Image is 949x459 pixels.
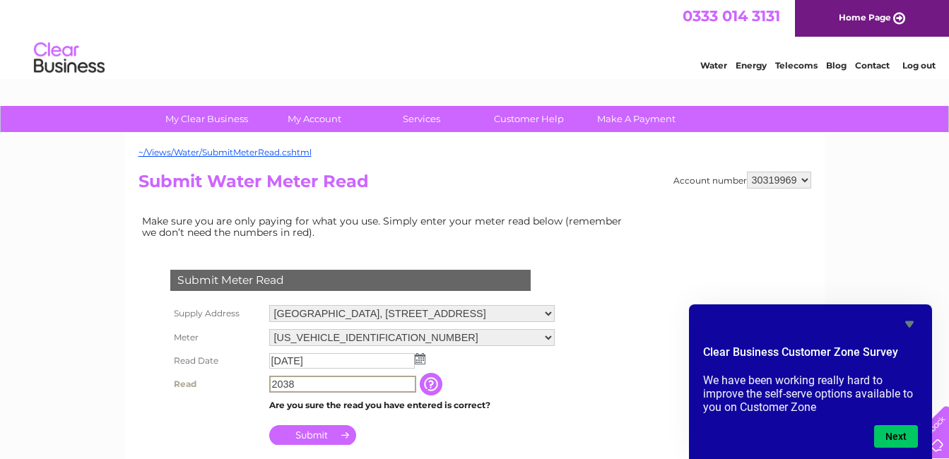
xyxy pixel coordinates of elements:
a: ~/Views/Water/SubmitMeterRead.cshtml [138,147,312,157]
input: Information [420,373,445,395]
a: Make A Payment [578,106,695,132]
th: Supply Address [167,302,266,326]
th: Meter [167,326,266,350]
a: Telecoms [775,60,818,71]
a: Energy [736,60,767,71]
a: 0333 014 3131 [683,7,780,25]
div: Clear Business is a trading name of Verastar Limited (registered in [GEOGRAPHIC_DATA] No. 3667643... [141,8,809,68]
h2: Clear Business Customer Zone Survey [703,344,918,368]
a: Water [700,60,727,71]
a: Blog [826,60,847,71]
button: Next question [874,425,918,448]
input: Submit [269,425,356,445]
td: Are you sure the read you have entered is correct? [266,396,558,415]
a: My Account [256,106,372,132]
th: Read [167,372,266,396]
a: Customer Help [471,106,587,132]
div: Clear Business Customer Zone Survey [703,316,918,448]
button: Hide survey [901,316,918,333]
h2: Submit Water Meter Read [138,172,811,198]
th: Read Date [167,350,266,372]
div: Account number [673,172,811,189]
a: Log out [902,60,936,71]
a: Services [363,106,480,132]
div: Submit Meter Read [170,270,531,291]
td: Make sure you are only paying for what you use. Simply enter your meter read below (remember we d... [138,212,633,242]
img: ... [415,353,425,364]
a: My Clear Business [148,106,265,132]
p: We have been working really hard to improve the self-serve options available to you on Customer Zone [703,374,918,414]
img: logo.png [33,37,105,80]
a: Contact [855,60,890,71]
